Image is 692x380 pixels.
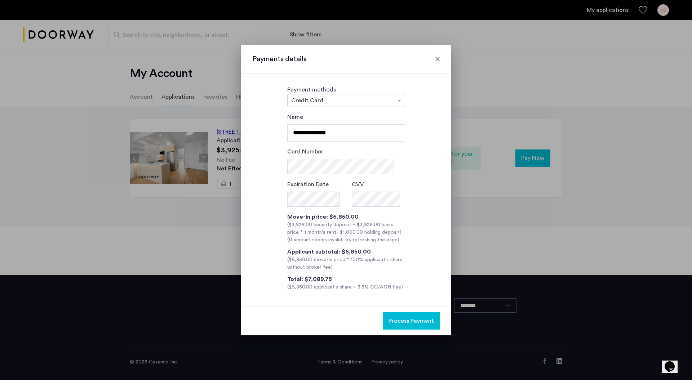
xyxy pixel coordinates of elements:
div: (If amount seems invalid, try refreshing the page) [287,236,405,244]
div: Applicant subtotal: $6,850.00 [287,247,405,256]
label: Payment methods [287,87,336,93]
label: CVV [352,180,364,189]
span: Process Payment [389,317,434,325]
div: ($3,925.00 security deposit + $3,925.00 lease price * 1 month's rent ) [287,221,405,236]
span: - $1,000.00 holding deposit [336,230,400,235]
div: Move-in price: $6,850.00 [287,213,405,221]
label: Expiration Date [287,180,329,189]
div: ($6,850.00 applicant's share + 3.5% CC/ACH Fee) [287,283,405,291]
iframe: chat widget [662,351,685,373]
button: button [383,312,440,330]
h3: Payments details [252,54,440,64]
span: Total: $7,089.75 [287,276,332,282]
label: Card Number [287,147,323,156]
div: ($6,850.00 move-in price * 100% applicant's share without broker fee) [287,256,405,271]
label: Name [287,113,303,121]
